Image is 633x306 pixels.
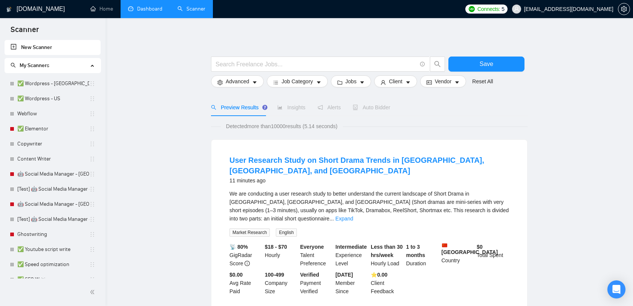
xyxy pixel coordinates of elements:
span: My Scanners [11,62,49,69]
span: info-circle [245,261,250,266]
li: Webflow [5,106,101,121]
span: search [211,105,216,110]
span: My Scanners [20,62,49,69]
span: holder [89,156,95,162]
span: notification [318,105,323,110]
b: Intermediate [335,244,367,250]
a: searchScanner [177,6,205,12]
img: 🇨🇳 [442,243,447,248]
span: Advanced [226,77,249,86]
a: ✅ Speed optimization [17,257,89,272]
span: holder [89,216,95,222]
span: user [514,6,519,12]
div: Company Size [263,271,299,295]
span: holder [89,277,95,283]
span: Detected more than 10000 results (5.14 seconds) [221,122,343,130]
button: search [430,57,445,72]
span: holder [89,201,95,207]
span: Connects: [477,5,500,13]
div: Experience Level [334,243,369,268]
span: holder [89,141,95,147]
img: logo [6,3,12,15]
li: Copywriter [5,136,101,151]
div: Talent Preference [299,243,334,268]
div: Tooltip anchor [261,104,268,111]
span: holder [89,111,95,117]
span: caret-down [252,80,257,85]
a: ✅ SEO Writing [17,272,89,287]
span: bars [273,80,278,85]
span: caret-down [316,80,321,85]
span: caret-down [454,80,460,85]
div: Payment Verified [299,271,334,295]
span: holder [89,246,95,252]
a: Reset All [472,77,493,86]
a: ✅ Wordpress - [GEOGRAPHIC_DATA] [17,76,89,91]
span: info-circle [420,62,425,67]
span: robot [353,105,358,110]
b: $0.00 [229,272,243,278]
a: 🤖 Social Media Manager - [GEOGRAPHIC_DATA] [17,167,89,182]
a: setting [618,6,630,12]
b: Everyone [300,244,324,250]
div: Hourly Load [369,243,405,268]
li: New Scanner [5,40,101,55]
div: Country [440,243,476,268]
li: ✅ SEO Writing [5,272,101,287]
li: ✅ Elementor [5,121,101,136]
span: Preview Results [211,104,265,110]
li: Ghostwriting [5,227,101,242]
span: Alerts [318,104,341,110]
a: Webflow [17,106,89,121]
span: area-chart [277,105,283,110]
span: 5 [502,5,505,13]
span: setting [217,80,223,85]
div: Total Spent [475,243,511,268]
li: ✅ Wordpress - Europe [5,76,101,91]
a: [Test] 🤖 Social Media Manager - [GEOGRAPHIC_DATA] [17,212,89,227]
span: user [381,80,386,85]
span: Vendor [435,77,451,86]
a: New Scanner [11,40,95,55]
span: setting [618,6,630,12]
div: Client Feedback [369,271,405,295]
div: Avg Rate Paid [228,271,263,295]
b: Verified [300,272,320,278]
span: holder [89,262,95,268]
span: Save [480,59,493,69]
b: $18 - $70 [265,244,287,250]
b: [DATE] [335,272,353,278]
span: holder [89,186,95,192]
b: 📡 80% [229,244,248,250]
span: English [276,228,297,237]
span: folder [337,80,342,85]
b: ⭐️ 0.00 [371,272,387,278]
b: Less than 30 hrs/week [371,244,403,258]
li: [Test] 🤖 Social Media Manager - America [5,212,101,227]
a: homeHome [90,6,113,12]
span: double-left [90,288,97,296]
button: Save [448,57,524,72]
div: GigRadar Score [228,243,263,268]
li: 🤖 Social Media Manager - Europe [5,167,101,182]
a: [Test] 🤖 Social Media Manager - [GEOGRAPHIC_DATA] [17,182,89,197]
span: holder [89,231,95,237]
button: barsJob Categorycaret-down [267,75,327,87]
b: [GEOGRAPHIC_DATA] [442,243,498,255]
button: idcardVendorcaret-down [420,75,466,87]
span: caret-down [405,80,411,85]
div: Member Since [334,271,369,295]
a: ✅ Wordpress - US [17,91,89,106]
span: idcard [427,80,432,85]
div: 11 minutes ago [229,176,509,185]
span: Auto Bidder [353,104,390,110]
a: Ghostwriting [17,227,89,242]
button: folderJobscaret-down [331,75,372,87]
li: [Test] 🤖 Social Media Manager - Europe [5,182,101,197]
button: setting [618,3,630,15]
button: userClientcaret-down [374,75,417,87]
span: caret-down [359,80,365,85]
a: 🤖 Social Media Manager - [GEOGRAPHIC_DATA] [17,197,89,212]
input: Search Freelance Jobs... [216,60,417,69]
span: holder [89,96,95,102]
